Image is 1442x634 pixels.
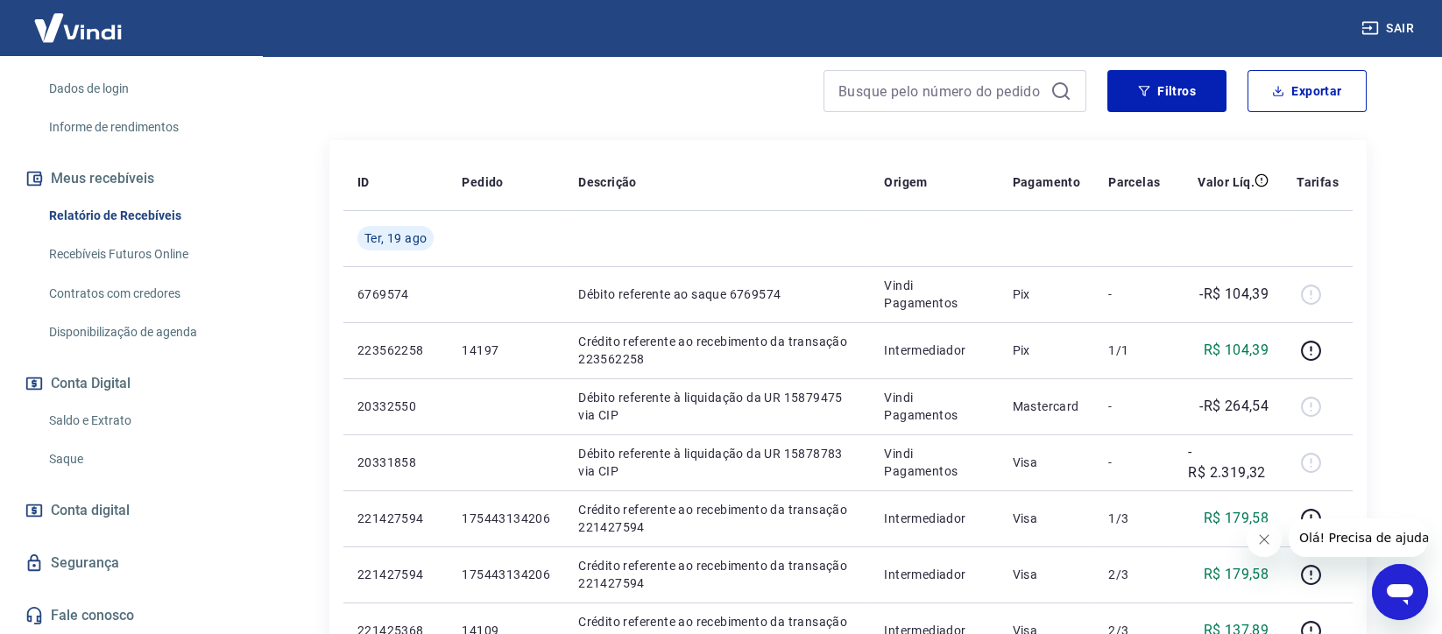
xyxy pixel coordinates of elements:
p: Pix [1013,285,1081,303]
p: Intermediador [884,342,984,359]
p: - [1108,285,1160,303]
button: Conta Digital [21,364,241,403]
p: Intermediador [884,566,984,583]
p: 1/1 [1108,342,1160,359]
img: Vindi [21,1,135,54]
p: 175443134206 [462,510,550,527]
p: R$ 179,58 [1204,564,1269,585]
p: Visa [1013,510,1081,527]
p: Origem [884,173,927,191]
span: Ter, 19 ago [364,229,427,247]
p: 223562258 [357,342,434,359]
p: 14197 [462,342,550,359]
p: ID [357,173,370,191]
p: Visa [1013,454,1081,471]
p: 20331858 [357,454,434,471]
a: Segurança [21,544,241,582]
p: -R$ 2.319,32 [1188,441,1269,483]
p: Débito referente ao saque 6769574 [578,285,856,303]
p: Débito referente à liquidação da UR 15878783 via CIP [578,445,856,480]
a: Disponibilização de agenda [42,314,241,350]
p: 221427594 [357,510,434,527]
a: Recebíveis Futuros Online [42,236,241,272]
p: Intermediador [884,510,984,527]
p: Crédito referente ao recebimento da transação 221427594 [578,501,856,536]
a: Relatório de Recebíveis [42,198,241,234]
p: Mastercard [1013,398,1081,415]
p: Descrição [578,173,637,191]
a: Saldo e Extrato [42,403,241,439]
p: - [1108,454,1160,471]
p: Crédito referente ao recebimento da transação 221427594 [578,557,856,592]
button: Sair [1358,12,1421,45]
p: 1/3 [1108,510,1160,527]
p: Parcelas [1108,173,1160,191]
iframe: Message from company [1289,518,1428,557]
p: R$ 179,58 [1204,508,1269,529]
p: Vindi Pagamentos [884,277,984,312]
a: Contratos com credores [42,276,241,312]
iframe: Close message [1247,522,1282,557]
p: Pagamento [1013,173,1081,191]
p: Pix [1013,342,1081,359]
p: -R$ 264,54 [1199,396,1269,417]
p: Vindi Pagamentos [884,445,984,480]
button: Filtros [1107,70,1226,112]
p: 175443134206 [462,566,550,583]
a: Saque [42,441,241,477]
input: Busque pelo número do pedido [838,78,1043,104]
button: Meus recebíveis [21,159,241,198]
span: Olá! Precisa de ajuda? [11,12,147,26]
span: Conta digital [51,498,130,523]
button: Exportar [1248,70,1367,112]
p: Vindi Pagamentos [884,389,984,424]
p: Pedido [462,173,503,191]
p: 6769574 [357,285,434,303]
a: Conta digital [21,491,241,530]
p: Tarifas [1297,173,1339,191]
iframe: Button to launch messaging window [1372,564,1428,620]
p: R$ 104,39 [1204,340,1269,361]
p: - [1108,398,1160,415]
a: Informe de rendimentos [42,109,241,145]
p: Valor Líq. [1198,173,1255,191]
p: Crédito referente ao recebimento da transação 223562258 [578,333,856,368]
p: 221427594 [357,566,434,583]
p: Débito referente à liquidação da UR 15879475 via CIP [578,389,856,424]
p: 2/3 [1108,566,1160,583]
p: -R$ 104,39 [1199,284,1269,305]
p: Visa [1013,566,1081,583]
p: 20332550 [357,398,434,415]
a: Dados de login [42,71,241,107]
